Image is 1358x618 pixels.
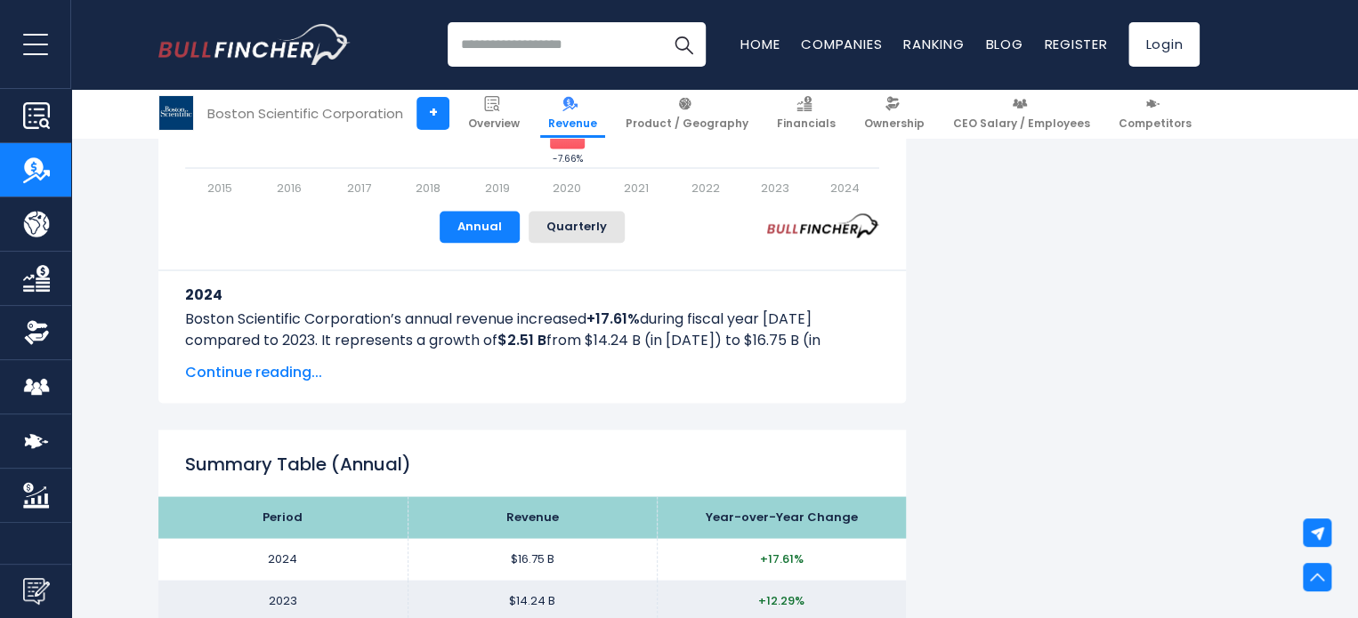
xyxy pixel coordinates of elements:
[185,361,879,382] span: Continue reading...
[761,180,789,197] text: 2023
[769,89,844,138] a: Financials
[23,319,50,346] img: Ownership
[864,116,925,131] span: Ownership
[856,89,933,138] a: Ownership
[548,116,597,131] span: Revenue
[460,89,528,138] a: Overview
[158,496,408,538] th: Period
[440,211,520,243] button: Annual
[624,180,649,197] text: 2021
[691,180,720,197] text: 2022
[277,180,302,197] text: 2016
[758,591,804,608] span: +12.29%
[661,22,706,67] button: Search
[485,180,510,197] text: 2019
[553,180,581,197] text: 2020
[159,96,193,130] img: BSX logo
[553,152,583,165] text: -7.66%
[185,308,879,372] p: Boston Scientific Corporation’s annual revenue increased during fiscal year [DATE] compared to 20...
[468,116,520,131] span: Overview
[158,24,351,65] img: Bullfincher logo
[586,308,640,328] b: +17.61%
[1128,22,1200,67] a: Login
[760,550,804,566] span: +17.61%
[953,116,1090,131] span: CEO Salary / Employees
[497,329,546,349] b: $2.51 B
[416,97,449,130] a: +
[801,35,882,53] a: Companies
[416,180,441,197] text: 2018
[626,116,748,131] span: Product / Geography
[985,35,1023,53] a: Blog
[1119,116,1192,131] span: Competitors
[185,450,879,477] h2: Summary Table (Annual)
[945,89,1098,138] a: CEO Salary / Employees
[618,89,756,138] a: Product / Geography
[1111,89,1200,138] a: Competitors
[158,538,408,580] td: 2024
[740,35,780,53] a: Home
[207,180,232,197] text: 2015
[903,35,964,53] a: Ranking
[830,180,860,197] text: 2024
[185,283,879,305] h3: 2024
[657,496,906,538] th: Year-over-Year Change
[540,89,605,138] a: Revenue
[207,103,403,124] div: Boston Scientific Corporation
[777,116,836,131] span: Financials
[408,496,657,538] th: Revenue
[158,24,350,65] a: Go to homepage
[347,180,371,197] text: 2017
[408,538,657,580] td: $16.75 B
[529,211,625,243] button: Quarterly
[1044,35,1107,53] a: Register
